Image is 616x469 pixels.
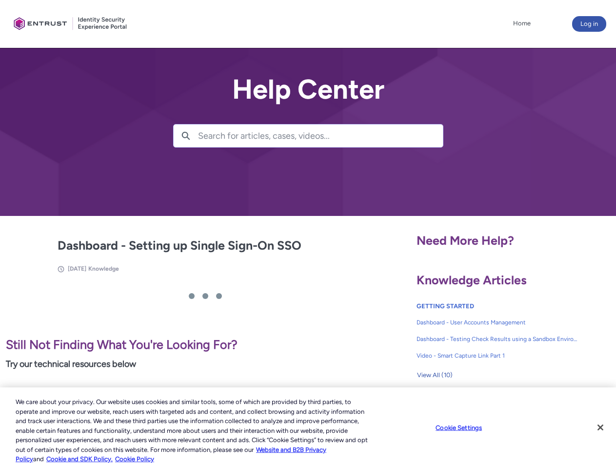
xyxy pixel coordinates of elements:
[590,417,611,438] button: Close
[58,236,353,255] h2: Dashboard - Setting up Single Sign-On SSO
[198,125,443,147] input: Search for articles, cases, videos...
[511,16,533,31] a: Home
[417,367,453,383] button: View All (10)
[6,358,405,371] p: Try our technical resources below
[174,125,198,147] button: Search
[16,397,370,464] div: We care about your privacy. Our website uses cookies and similar tools, some of which are provide...
[572,16,606,32] button: Log in
[173,74,443,105] h2: Help Center
[417,314,578,331] a: Dashboard - User Accounts Management
[115,455,154,463] a: Cookie Policy
[417,233,514,248] span: Need More Help?
[417,335,578,343] span: Dashboard - Testing Check Results using a Sandbox Environment
[88,264,119,273] li: Knowledge
[6,336,405,354] p: Still Not Finding What You're Looking For?
[417,318,578,327] span: Dashboard - User Accounts Management
[417,347,578,364] a: Video - Smart Capture Link Part 1
[417,368,453,383] span: View All (10)
[417,331,578,347] a: Dashboard - Testing Check Results using a Sandbox Environment
[417,273,527,287] span: Knowledge Articles
[428,418,489,437] button: Cookie Settings
[68,265,86,272] span: [DATE]
[46,455,113,463] a: Cookie and SDK Policy.
[417,302,474,310] a: GETTING STARTED
[417,351,578,360] span: Video - Smart Capture Link Part 1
